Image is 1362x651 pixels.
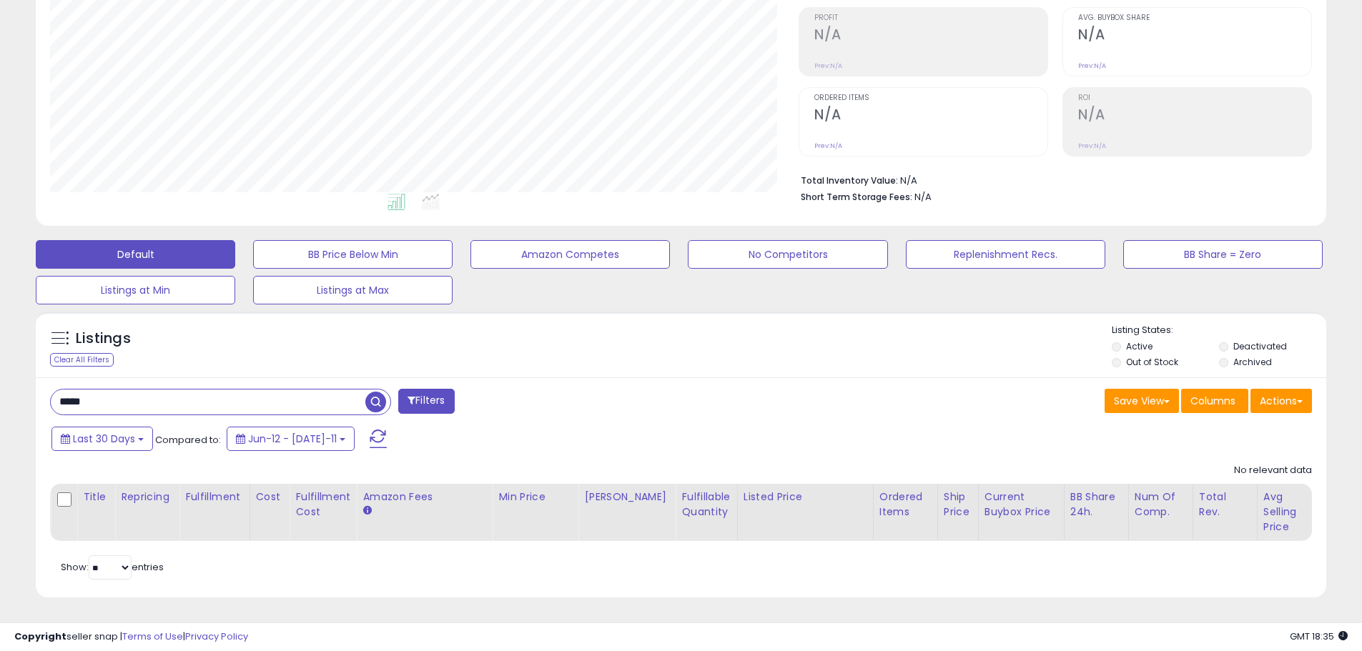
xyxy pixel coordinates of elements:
[1234,464,1312,477] div: No relevant data
[256,490,284,505] div: Cost
[50,353,114,367] div: Clear All Filters
[155,433,221,447] span: Compared to:
[801,171,1301,188] li: N/A
[185,490,243,505] div: Fulfillment
[914,190,932,204] span: N/A
[1112,324,1326,337] p: Listing States:
[814,14,1047,22] span: Profit
[1135,490,1187,520] div: Num of Comp.
[584,490,669,505] div: [PERSON_NAME]
[801,174,898,187] b: Total Inventory Value:
[1199,490,1251,520] div: Total Rev.
[83,490,109,505] div: Title
[1126,356,1178,368] label: Out of Stock
[253,276,453,304] button: Listings at Max
[1233,340,1287,352] label: Deactivated
[1105,389,1179,413] button: Save View
[498,490,572,505] div: Min Price
[470,240,670,269] button: Amazon Competes
[944,490,972,520] div: Ship Price
[61,560,164,574] span: Show: entries
[814,61,842,70] small: Prev: N/A
[1263,490,1316,535] div: Avg Selling Price
[398,389,454,414] button: Filters
[76,329,131,349] h5: Listings
[906,240,1105,269] button: Replenishment Recs.
[681,490,731,520] div: Fulfillable Quantity
[1190,394,1235,408] span: Columns
[1126,340,1153,352] label: Active
[51,427,153,451] button: Last 30 Days
[688,240,887,269] button: No Competitors
[295,490,350,520] div: Fulfillment Cost
[1078,94,1311,102] span: ROI
[1250,389,1312,413] button: Actions
[73,432,135,446] span: Last 30 Days
[362,490,486,505] div: Amazon Fees
[1123,240,1323,269] button: BB Share = Zero
[36,240,235,269] button: Default
[1078,61,1106,70] small: Prev: N/A
[1181,389,1248,413] button: Columns
[1233,356,1272,368] label: Archived
[1078,26,1311,46] h2: N/A
[14,630,248,644] div: seller snap | |
[814,106,1047,126] h2: N/A
[985,490,1058,520] div: Current Buybox Price
[227,427,355,451] button: Jun-12 - [DATE]-11
[1290,630,1348,643] span: 2025-08-11 18:35 GMT
[744,490,867,505] div: Listed Price
[122,630,183,643] a: Terms of Use
[1078,14,1311,22] span: Avg. Buybox Share
[185,630,248,643] a: Privacy Policy
[814,94,1047,102] span: Ordered Items
[362,505,371,517] small: Amazon Fees.
[814,26,1047,46] h2: N/A
[14,630,66,643] strong: Copyright
[253,240,453,269] button: BB Price Below Min
[1070,490,1122,520] div: BB Share 24h.
[1078,141,1106,150] small: Prev: N/A
[248,432,337,446] span: Jun-12 - [DATE]-11
[121,490,173,505] div: Repricing
[814,141,842,150] small: Prev: N/A
[879,490,932,520] div: Ordered Items
[1078,106,1311,126] h2: N/A
[801,191,912,203] b: Short Term Storage Fees:
[36,276,235,304] button: Listings at Min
